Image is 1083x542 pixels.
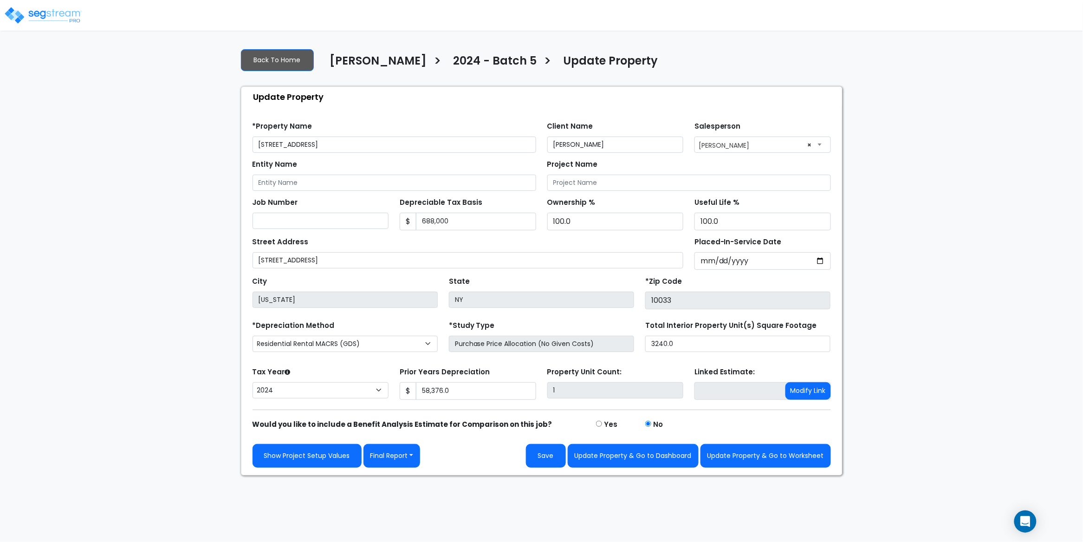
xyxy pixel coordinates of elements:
label: Yes [604,419,617,430]
label: Salesperson [694,121,741,132]
span: $ [400,213,416,230]
input: Client Name [547,137,684,153]
h3: > [544,53,552,72]
input: Depreciation [694,213,831,230]
input: Street Address [253,252,684,268]
a: 2024 - Batch 5 [447,54,537,74]
input: 0.00 [416,213,536,230]
h4: Update Property [564,54,658,70]
label: City [253,276,267,287]
label: Tax Year [253,367,291,378]
input: Project Name [547,175,831,191]
a: [PERSON_NAME] [323,54,427,74]
label: Placed-In-Service Date [694,237,782,248]
img: logo_pro_r.png [4,6,83,25]
label: Entity Name [253,159,298,170]
button: Update Property & Go to Worksheet [700,444,831,468]
a: Update Property [557,54,658,74]
label: Client Name [547,121,593,132]
label: Useful Life % [694,197,740,208]
input: Building Count [547,382,684,398]
label: Street Address [253,237,309,248]
a: Show Project Setup Values [253,444,362,468]
label: State [449,276,470,287]
input: Entity Name [253,175,536,191]
label: Project Name [547,159,598,170]
label: *Study Type [449,320,495,331]
label: Prior Years Depreciation [400,367,490,378]
input: total square foot [645,336,830,352]
label: Job Number [253,197,298,208]
label: Linked Estimate: [694,367,755,378]
input: Zip Code [645,292,830,309]
span: Asher Fried [694,137,831,153]
strong: Would you like to include a Benefit Analysis Estimate for Comparison on this job? [253,419,552,429]
label: Depreciable Tax Basis [400,197,482,208]
input: Ownership [547,213,684,230]
button: Update Property & Go to Dashboard [568,444,699,468]
span: Asher Fried [695,137,830,152]
a: Back To Home [241,49,314,71]
label: *Depreciation Method [253,320,335,331]
div: Open Intercom Messenger [1014,510,1037,533]
span: $ [400,382,416,400]
h4: 2024 - Batch 5 [454,54,537,70]
button: Save [526,444,566,468]
label: *Zip Code [645,276,682,287]
label: *Property Name [253,121,312,132]
label: Ownership % [547,197,596,208]
label: Total Interior Property Unit(s) Square Footage [645,320,817,331]
span: × [808,138,812,151]
label: Property Unit Count: [547,367,622,378]
button: Final Report [363,444,421,468]
input: Property Name [253,137,536,153]
label: No [653,419,663,430]
input: 0.00 [416,382,536,400]
button: Modify Link [785,382,831,400]
h3: > [434,53,442,72]
h4: [PERSON_NAME] [330,54,427,70]
div: Update Property [246,87,842,107]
